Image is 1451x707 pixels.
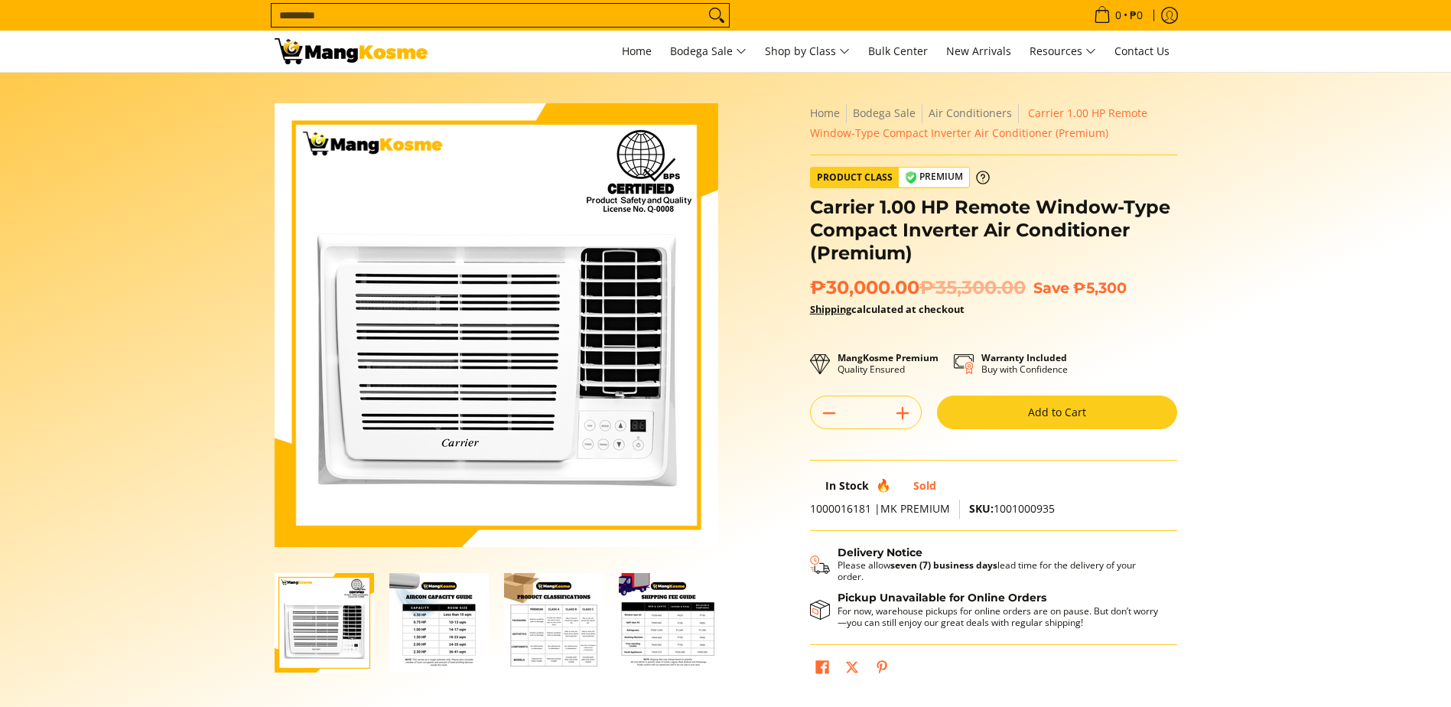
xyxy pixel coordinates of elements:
span: Shop by Class [765,42,850,61]
span: ₱0 [1127,10,1145,21]
span: Product Class [811,168,899,187]
span: ₱30,000.00 [810,276,1026,299]
span: Contact Us [1114,44,1170,58]
img: premium-badge-icon.webp [905,171,917,184]
button: Add to Cart [937,396,1177,429]
p: For now, warehouse pickups for online orders are on pause. But don’t worry—you can still enjoy ou... [838,605,1162,628]
img: Carrier 1.00 HP Remote Window-Type Compact Inverter Air Conditioner (Premium)-2 [389,573,489,673]
a: New Arrivals [939,31,1019,72]
img: Carrier 1.00 HP Remote Window-Type Compact Inverter Air Conditioner (Premium)-3 [504,573,603,673]
p: Please allow lead time for the delivery of your order. [838,559,1162,582]
span: Bulk Center [868,44,928,58]
a: Shipping [810,302,851,316]
span: 0 [1113,10,1124,21]
a: Contact Us [1107,31,1177,72]
span: ₱5,300 [1073,279,1127,297]
span: Bodega Sale [670,42,747,61]
nav: Breadcrumbs [810,103,1177,143]
p: Quality Ensured [838,352,939,375]
img: Carrier 1.00 HP Remote Window-Type Compact Inverter Air Conditioner (Premium) [275,103,718,547]
img: mang-kosme-shipping-fee-guide-infographic [619,573,718,673]
a: Bodega Sale [853,106,916,120]
strong: Pickup Unavailable for Online Orders [838,591,1046,604]
a: Bulk Center [861,31,935,72]
strong: calculated at checkout [810,302,965,316]
nav: Main Menu [443,31,1177,72]
a: Home [810,106,840,120]
p: Buy with Confidence [981,352,1068,375]
span: • [1089,7,1147,24]
button: Shipping & Delivery [810,546,1162,583]
span: Save [1033,279,1069,297]
a: Bodega Sale [662,31,754,72]
span: Premium [899,168,969,187]
h1: Carrier 1.00 HP Remote Window-Type Compact Inverter Air Conditioner (Premium) [810,196,1177,265]
span: Resources [1030,42,1096,61]
span: Home [622,44,652,58]
strong: seven (7) business days [890,559,997,572]
a: Pin on Pinterest [871,656,893,683]
button: Search [704,4,729,27]
span: Sold [913,478,936,493]
strong: Warranty Included [981,351,1067,364]
a: Resources [1022,31,1104,72]
a: Share on Facebook [812,656,833,683]
span: In Stock [825,478,869,493]
span: SKU: [969,501,994,516]
a: Shop by Class [757,31,857,72]
del: ₱35,300.00 [919,276,1026,299]
a: Post on X [841,656,863,683]
img: Carrier 1.00 HP Remote Window-Type Compact Inverter Air Conditioner (Premium)-1 [275,573,374,673]
span: New Arrivals [946,44,1011,58]
img: Carrier Compact Remote Inverter Aircon 1 HP - Premium l Mang Kosme [275,38,428,64]
span: 1000016181 |MK PREMIUM [810,501,950,516]
a: Product Class Premium [810,167,990,188]
a: Home [614,31,659,72]
span: 1001000935 [969,501,1055,516]
button: Add [884,401,921,425]
button: Subtract [811,401,848,425]
strong: MangKosme Premium [838,351,939,364]
a: Air Conditioners [929,106,1012,120]
strong: Delivery Notice [838,546,922,559]
span: Carrier 1.00 HP Remote Window-Type Compact Inverter Air Conditioner (Premium) [810,106,1147,140]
